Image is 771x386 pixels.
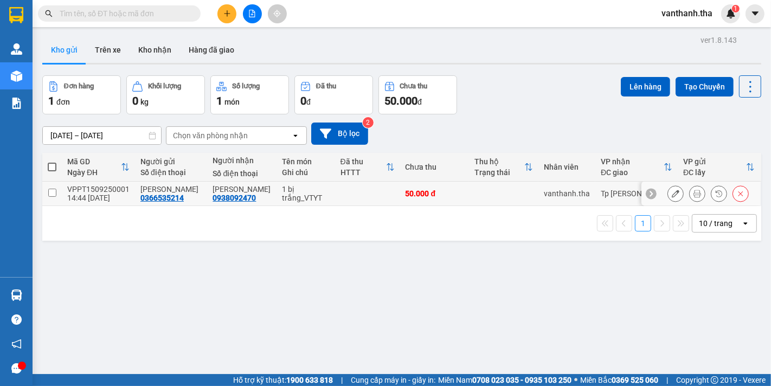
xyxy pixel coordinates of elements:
[11,363,22,374] span: message
[42,75,121,114] button: Đơn hàng1đơn
[140,194,184,202] div: 0366535214
[213,185,271,194] div: Trần Gia Tuấn
[11,70,22,82] img: warehouse-icon
[726,9,736,18] img: icon-new-feature
[378,75,457,114] button: Chưa thu50.000đ
[300,94,306,107] span: 0
[653,7,721,20] span: vanthanh.tha
[417,98,422,106] span: đ
[683,168,746,177] div: ĐC lấy
[173,130,248,141] div: Chọn văn phòng nhận
[384,94,417,107] span: 50.000
[273,10,281,17] span: aim
[140,98,149,106] span: kg
[574,378,577,382] span: ⚪️
[48,94,54,107] span: 1
[601,189,672,198] div: Tp [PERSON_NAME]
[612,376,658,384] strong: 0369 525 060
[67,168,121,177] div: Ngày ĐH
[676,77,734,97] button: Tạo Chuyến
[11,43,22,55] img: warehouse-icon
[635,215,651,231] button: 1
[406,189,464,198] div: 50.000 đ
[11,98,22,109] img: solution-icon
[438,374,571,386] span: Miền Nam
[306,98,311,106] span: đ
[601,168,664,177] div: ĐC giao
[341,374,343,386] span: |
[180,37,243,63] button: Hàng đã giao
[282,168,330,177] div: Ghi chú
[62,153,135,182] th: Toggle SortBy
[340,168,386,177] div: HTTT
[732,5,740,12] sup: 1
[67,194,130,202] div: 14:44 [DATE]
[223,10,231,17] span: plus
[363,117,374,128] sup: 2
[750,9,760,18] span: caret-down
[268,4,287,23] button: aim
[474,157,524,166] div: Thu hộ
[469,153,538,182] th: Toggle SortBy
[282,157,330,166] div: Tên món
[406,163,464,171] div: Chưa thu
[43,127,161,144] input: Select a date range.
[291,131,300,140] svg: open
[11,314,22,325] span: question-circle
[213,156,271,165] div: Người nhận
[140,157,202,166] div: Người gửi
[11,289,22,301] img: warehouse-icon
[248,10,256,17] span: file-add
[282,185,330,202] div: 1 bị trắng_VTYT
[746,4,764,23] button: caret-down
[67,185,130,194] div: VPPT1509250001
[140,185,202,194] div: Lê Ngọc Khánh
[67,16,107,67] b: Gửi khách hàng
[64,82,94,90] div: Đơn hàng
[286,376,333,384] strong: 1900 633 818
[224,98,240,106] span: món
[216,94,222,107] span: 1
[667,185,684,202] div: Sửa đơn hàng
[140,168,202,177] div: Số điện thoại
[544,189,590,198] div: vanthanh.tha
[621,77,670,97] button: Lên hàng
[734,5,737,12] span: 1
[210,75,289,114] button: Số lượng1món
[132,94,138,107] span: 0
[741,219,750,228] svg: open
[701,34,737,46] div: ver 1.8.143
[232,82,260,90] div: Số lượng
[118,14,144,40] img: logo.jpg
[351,374,435,386] span: Cung cấp máy in - giấy in:
[311,123,368,145] button: Bộ lọc
[580,374,658,386] span: Miền Bắc
[213,194,256,202] div: 0938092470
[699,218,733,229] div: 10 / trang
[213,169,271,178] div: Số điện thoại
[294,75,373,114] button: Đã thu0đ
[400,82,428,90] div: Chưa thu
[148,82,181,90] div: Khối lượng
[243,4,262,23] button: file-add
[60,8,188,20] input: Tìm tên, số ĐT hoặc mã đơn
[711,376,718,384] span: copyright
[42,37,86,63] button: Kho gửi
[544,163,590,171] div: Nhân viên
[595,153,678,182] th: Toggle SortBy
[91,41,149,50] b: [DOMAIN_NAME]
[340,157,386,166] div: Đã thu
[601,157,664,166] div: VP nhận
[666,374,668,386] span: |
[91,52,149,65] li: (c) 2017
[233,374,333,386] span: Hỗ trợ kỹ thuật:
[316,82,336,90] div: Đã thu
[45,10,53,17] span: search
[335,153,400,182] th: Toggle SortBy
[217,4,236,23] button: plus
[9,7,23,23] img: logo-vxr
[14,70,61,121] b: [PERSON_NAME]
[678,153,760,182] th: Toggle SortBy
[56,98,70,106] span: đơn
[126,75,205,114] button: Khối lượng0kg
